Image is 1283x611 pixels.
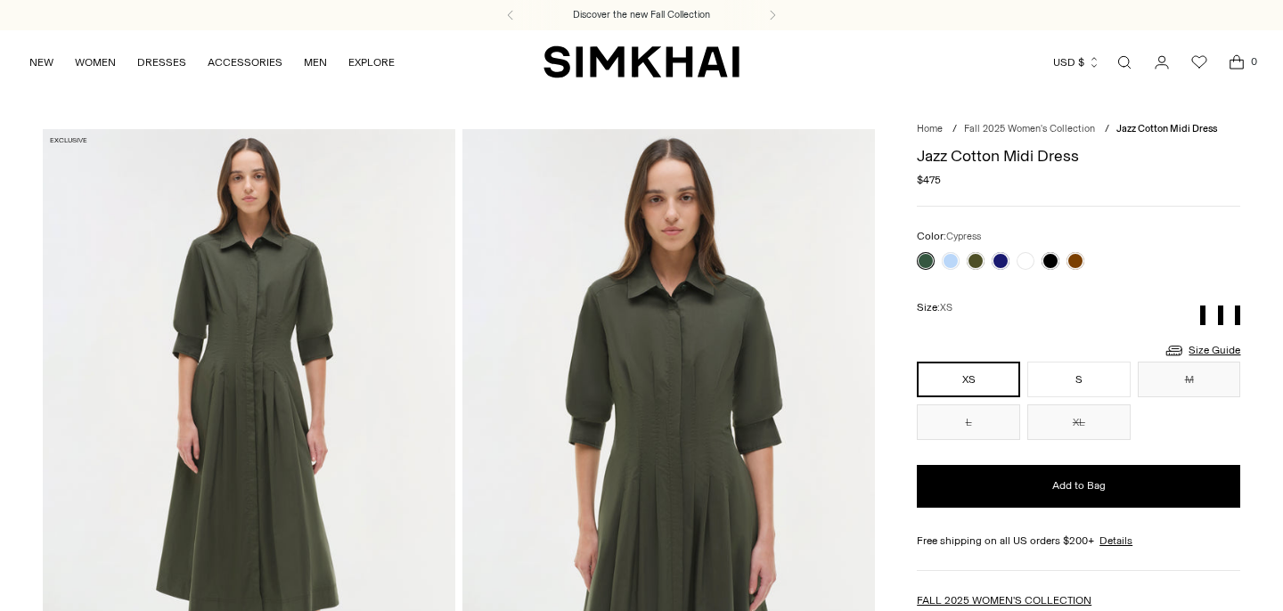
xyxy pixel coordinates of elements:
div: Free shipping on all US orders $200+ [917,533,1240,549]
a: Home [917,123,943,134]
button: USD $ [1053,43,1100,82]
a: Fall 2025 Women's Collection [964,123,1095,134]
a: DRESSES [137,43,186,82]
a: Details [1099,533,1132,549]
span: Cypress [946,231,981,242]
div: / [952,122,957,137]
a: MEN [304,43,327,82]
a: Size Guide [1164,339,1240,362]
span: Jazz Cotton Midi Dress [1116,123,1217,134]
a: ACCESSORIES [208,43,282,82]
span: $475 [917,172,941,188]
a: WOMEN [75,43,116,82]
button: XS [917,362,1020,397]
label: Color: [917,228,981,245]
div: / [1105,122,1109,137]
a: EXPLORE [348,43,395,82]
span: Add to Bag [1052,478,1106,493]
a: Open cart modal [1219,45,1254,80]
button: XL [1027,404,1131,440]
a: FALL 2025 WOMEN'S COLLECTION [917,594,1091,607]
label: Size: [917,299,952,316]
a: Wishlist [1181,45,1217,80]
button: M [1138,362,1241,397]
button: Add to Bag [917,465,1240,508]
a: SIMKHAI [543,45,740,79]
a: Open search modal [1107,45,1142,80]
button: L [917,404,1020,440]
span: XS [940,302,952,314]
nav: breadcrumbs [917,122,1240,137]
a: NEW [29,43,53,82]
a: Discover the new Fall Collection [573,8,710,22]
a: Go to the account page [1144,45,1180,80]
h1: Jazz Cotton Midi Dress [917,148,1240,164]
button: S [1027,362,1131,397]
span: 0 [1246,53,1262,69]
